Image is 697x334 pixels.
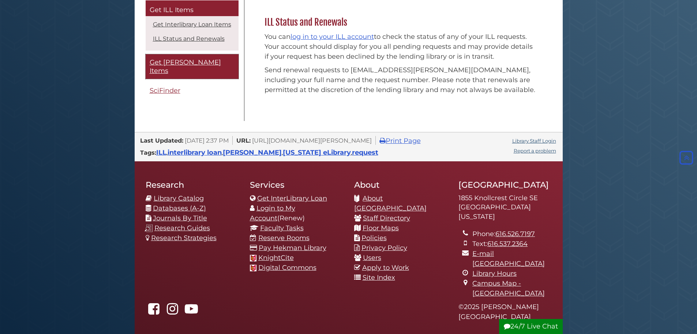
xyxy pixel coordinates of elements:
a: log in to your ILL account [291,33,374,41]
a: About [GEOGRAPHIC_DATA] [354,194,427,212]
li: Phone: [472,229,551,239]
a: 616.537.2364 [487,240,528,248]
img: Calvin favicon logo [250,255,256,261]
a: Faculty Tasks [260,224,304,232]
a: ILL Status and Renewals [153,35,225,42]
a: Research Strategies [151,234,217,242]
a: Get InterLibrary Loan [257,194,327,202]
a: interlibrary loan [168,148,222,157]
a: Report a problem [514,148,556,154]
li: (Renew) [250,203,343,223]
a: Hekman Library on YouTube [183,307,200,315]
li: Text: [472,239,551,249]
img: research-guides-icon-white_37x37.png [145,224,153,232]
a: request [352,148,378,157]
span: URL: [236,137,251,144]
a: Policies [361,234,387,242]
a: Floor Maps [363,224,399,232]
a: [US_STATE] eLibrary [283,148,351,157]
a: Users [363,254,381,262]
p: You can to check the status of any of your ILL requests. Your account should display for you all ... [265,32,537,62]
p: Send renewal requests to [EMAIL_ADDRESS][PERSON_NAME][DOMAIN_NAME], including your full name and ... [265,65,537,95]
h2: About [354,180,447,190]
a: Journals By Title [153,214,207,222]
a: Back to Top [678,154,695,162]
a: Get ILL Items [146,0,239,16]
button: 24/7 Live Chat [499,319,563,334]
a: Hekman Library on Facebook [146,307,162,315]
span: Get ILL Items [150,6,194,14]
span: , , , , [156,151,378,156]
h2: Services [250,180,343,190]
a: hekmanlibrary on Instagram [164,307,181,315]
a: Pay Hekman Library [259,244,326,252]
span: Last Updated: [140,137,183,144]
a: Get Interlibrary Loan Items [153,21,231,28]
a: Site Index [363,274,395,282]
span: [DATE] 2:37 PM [185,137,229,144]
a: SciFinder [146,82,239,99]
span: Get [PERSON_NAME] Items [150,58,221,75]
a: Staff Directory [363,214,410,222]
a: Campus Map - [GEOGRAPHIC_DATA] [472,279,545,297]
img: Calvin favicon logo [250,265,256,271]
span: SciFinder [150,87,180,95]
a: Library Catalog [154,194,204,202]
a: Login to My Account [250,204,295,222]
a: ILL [156,148,166,157]
a: Digital Commons [258,264,316,272]
span: Tags: [140,149,156,156]
a: Databases (A-Z) [153,204,206,212]
i: Print Page [379,137,386,144]
h2: ILL Status and Renewals [261,16,541,28]
a: Print Page [379,137,421,145]
a: Apply to Work [362,264,409,272]
a: Reserve Rooms [258,234,310,242]
a: 616.526.7197 [495,230,535,238]
p: © 2025 [PERSON_NAME][GEOGRAPHIC_DATA] [458,302,552,322]
h2: Research [146,180,239,190]
a: Library Hours [472,269,517,278]
span: [URL][DOMAIN_NAME][PERSON_NAME] [252,137,372,144]
a: [PERSON_NAME] [223,148,282,157]
a: Privacy Policy [361,244,407,252]
a: Get [PERSON_NAME] Items [146,54,239,79]
address: 1855 Knollcrest Circle SE [GEOGRAPHIC_DATA][US_STATE] [458,194,552,222]
a: Library Staff Login [512,138,556,144]
h2: [GEOGRAPHIC_DATA] [458,180,552,190]
a: KnightCite [258,254,294,262]
a: Research Guides [154,224,210,232]
a: E-mail [GEOGRAPHIC_DATA] [472,250,545,268]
